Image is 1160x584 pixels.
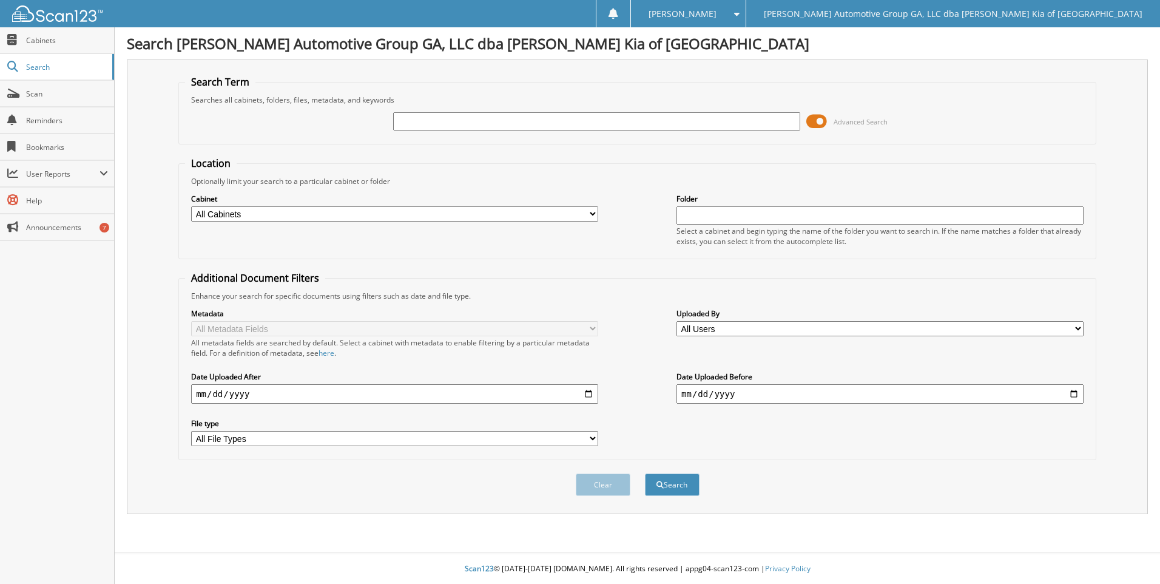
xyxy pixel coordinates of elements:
[649,10,717,18] span: [PERSON_NAME]
[191,308,598,319] label: Metadata
[26,62,106,72] span: Search
[26,142,108,152] span: Bookmarks
[765,563,811,574] a: Privacy Policy
[465,563,494,574] span: Scan123
[191,418,598,429] label: File type
[764,10,1142,18] span: [PERSON_NAME] Automotive Group GA, LLC dba [PERSON_NAME] Kia of [GEOGRAPHIC_DATA]
[191,338,598,358] div: All metadata fields are searched by default. Select a cabinet with metadata to enable filtering b...
[185,157,237,170] legend: Location
[185,95,1090,105] div: Searches all cabinets, folders, files, metadata, and keywords
[676,384,1084,404] input: end
[26,195,108,206] span: Help
[185,271,325,285] legend: Additional Document Filters
[185,176,1090,186] div: Optionally limit your search to a particular cabinet or folder
[676,194,1084,204] label: Folder
[26,222,108,233] span: Announcements
[645,474,700,496] button: Search
[12,5,103,22] img: scan123-logo-white.svg
[191,384,598,404] input: start
[191,194,598,204] label: Cabinet
[26,169,99,179] span: User Reports
[127,33,1148,53] h1: Search [PERSON_NAME] Automotive Group GA, LLC dba [PERSON_NAME] Kia of [GEOGRAPHIC_DATA]
[676,372,1084,382] label: Date Uploaded Before
[99,223,109,233] div: 7
[676,226,1084,246] div: Select a cabinet and begin typing the name of the folder you want to search in. If the name match...
[185,75,255,89] legend: Search Term
[191,372,598,382] label: Date Uploaded After
[26,89,108,99] span: Scan
[26,35,108,46] span: Cabinets
[115,554,1160,584] div: © [DATE]-[DATE] [DOMAIN_NAME]. All rights reserved | appg04-scan123-com |
[676,308,1084,319] label: Uploaded By
[576,474,630,496] button: Clear
[319,348,334,358] a: here
[185,291,1090,301] div: Enhance your search for specific documents using filters such as date and file type.
[26,115,108,126] span: Reminders
[834,117,888,126] span: Advanced Search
